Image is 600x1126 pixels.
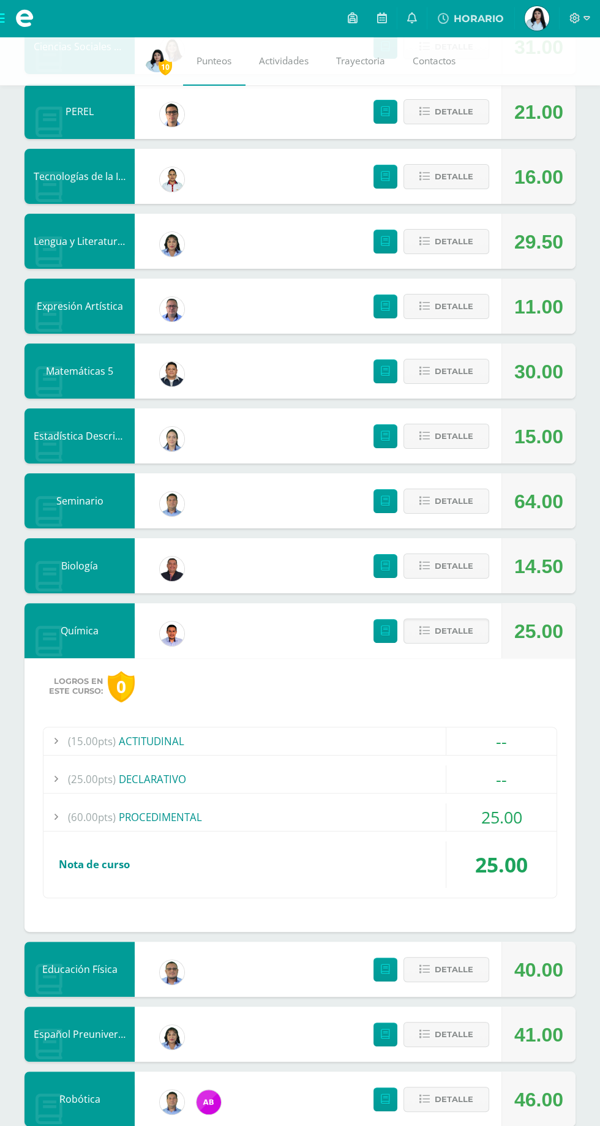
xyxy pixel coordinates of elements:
[336,54,385,67] span: Trayectoria
[435,1088,473,1111] span: Detalle
[160,167,184,192] img: 2c9694ff7bfac5f5943f65b81010a575.png
[435,425,473,448] span: Detalle
[514,409,563,464] div: 15.00
[183,37,246,86] a: Punteos
[197,54,231,67] span: Punteos
[24,343,135,399] div: Matemáticas 5
[514,279,563,334] div: 11.00
[446,727,557,755] div: --
[403,164,489,189] button: Detalle
[160,492,184,516] img: 7d6a89eaefe303c7f494a11f338f7e72.png
[435,230,473,253] span: Detalle
[454,13,504,24] span: HORARIO
[403,618,489,644] button: Detalle
[160,427,184,451] img: 564a5008c949b7a933dbd60b14cd9c11.png
[446,765,557,793] div: --
[160,557,184,581] img: 26b32a793cf393e8c14c67795abc6c50.png
[413,54,456,67] span: Contactos
[197,1090,221,1114] img: cdd5a179f6cd94f9dc1b5064bcc2680a.png
[435,620,473,642] span: Detalle
[24,408,135,464] div: Estadística Descriptiva
[24,603,135,658] div: Química
[159,59,172,75] span: 10
[435,165,473,188] span: Detalle
[435,295,473,318] span: Detalle
[446,803,557,831] div: 25.00
[160,621,184,646] img: 70cb7eb60b8f550c2f33c1bb3b1b05b9.png
[160,102,184,127] img: 7b62136f9b4858312d6e1286188a04bf.png
[403,554,489,579] button: Detalle
[49,677,103,696] span: Logros en este curso:
[160,1090,184,1114] img: 7d6a89eaefe303c7f494a11f338f7e72.png
[24,149,135,204] div: Tecnologías de la Información y Comunicación 5
[403,99,489,124] button: Detalle
[160,362,184,386] img: d947e860bee2cfd18864362c840b1d10.png
[43,727,557,755] div: ACTITUDINAL
[446,841,557,888] div: 25.00
[514,604,563,659] div: 25.00
[403,294,489,319] button: Detalle
[24,942,135,997] div: Educación Física
[435,1023,473,1046] span: Detalle
[514,84,563,140] div: 21.00
[246,37,323,86] a: Actividades
[514,149,563,205] div: 16.00
[160,232,184,257] img: f902e38f6c2034015b0cb4cda7b0c891.png
[43,803,557,831] div: PROCEDIMENTAL
[435,100,473,123] span: Detalle
[403,424,489,449] button: Detalle
[514,1007,563,1062] div: 41.00
[24,84,135,139] div: PEREL
[24,538,135,593] div: Biología
[108,671,135,702] div: 0
[59,857,130,871] span: Nota de curso
[403,229,489,254] button: Detalle
[403,1022,489,1047] button: Detalle
[144,48,169,72] img: ca3781a370d70c45eccb6d617ee6de09.png
[403,359,489,384] button: Detalle
[435,490,473,512] span: Detalle
[160,960,184,985] img: 2b8a8d37dfce9e9e6e54bdeb0b7e5ca7.png
[259,54,309,67] span: Actividades
[323,37,399,86] a: Trayectoria
[435,360,473,383] span: Detalle
[514,539,563,594] div: 14.50
[24,279,135,334] div: Expresión Artística
[435,555,473,577] span: Detalle
[399,37,470,86] a: Contactos
[514,214,563,269] div: 29.50
[24,1007,135,1062] div: Español Preuniversitario
[24,473,135,528] div: Seminario
[435,958,473,981] span: Detalle
[68,727,116,755] span: (15.00pts)
[403,489,489,514] button: Detalle
[403,957,489,982] button: Detalle
[514,942,563,997] div: 40.00
[514,474,563,529] div: 64.00
[68,765,116,793] span: (25.00pts)
[160,297,184,321] img: 13b0349025a0e0de4e66ee4ed905f431.png
[403,1087,489,1112] button: Detalle
[24,214,135,269] div: Lengua y Literatura 5
[68,803,116,831] span: (60.00pts)
[525,6,549,31] img: ca3781a370d70c45eccb6d617ee6de09.png
[514,344,563,399] div: 30.00
[160,1025,184,1049] img: f902e38f6c2034015b0cb4cda7b0c891.png
[43,765,557,793] div: DECLARATIVO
